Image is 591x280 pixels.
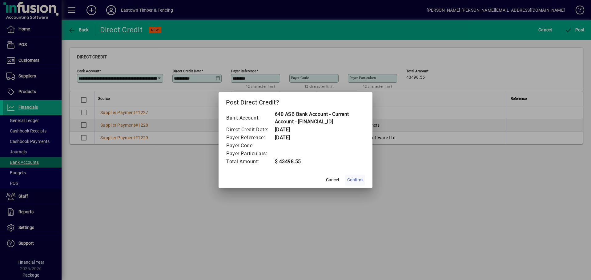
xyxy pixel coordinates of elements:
span: Confirm [347,177,363,183]
td: Total Amount: [226,158,275,166]
td: Payer Particulars: [226,150,275,158]
button: Confirm [345,175,365,186]
button: Cancel [323,175,342,186]
td: 640 ASB Bank Account - Current Account - [FINANCIAL_ID] [275,110,365,126]
span: Cancel [326,177,339,183]
td: Bank Account: [226,110,275,126]
td: [DATE] [275,134,365,142]
td: $ 43498.55 [275,158,365,166]
td: [DATE] [275,126,365,134]
td: Direct Credit Date: [226,126,275,134]
td: Payer Code: [226,142,275,150]
h2: Post Direct Credit? [219,92,372,110]
td: Payer Reference: [226,134,275,142]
